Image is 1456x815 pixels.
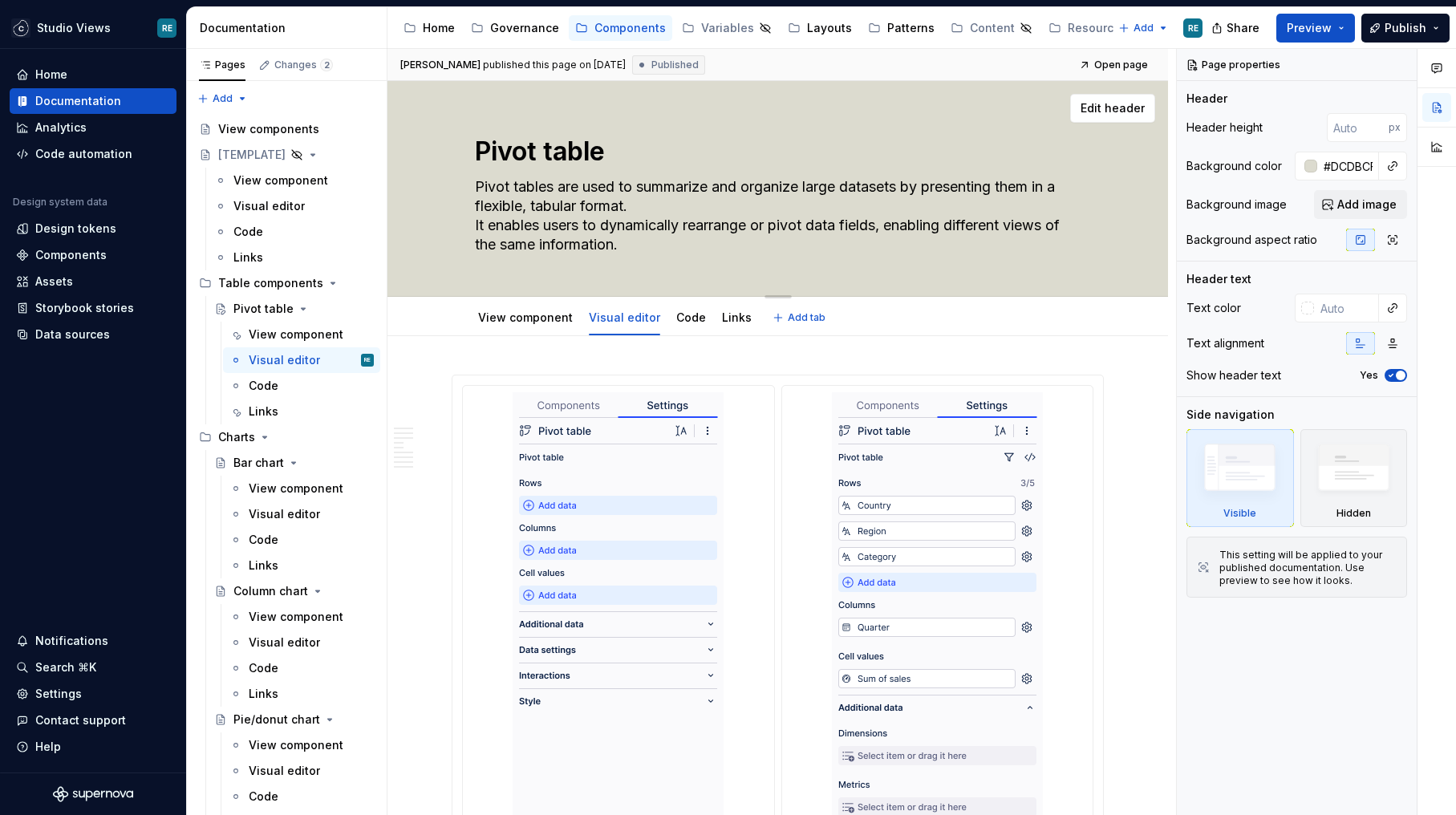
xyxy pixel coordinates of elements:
[208,245,380,270] a: Links
[1113,17,1174,39] button: Add
[35,247,107,263] div: Components
[35,300,134,316] div: Storybook stories
[11,18,30,38] img: f5634f2a-3c0d-4c0b-9dc3-3862a3e014c7.png
[200,20,380,36] div: Documentation
[970,20,1015,36] div: Content
[35,659,96,675] div: Search ⌘K
[223,681,380,707] a: Links
[35,274,73,290] div: Assets
[1068,20,1127,36] div: Resources
[223,527,380,553] a: Code
[193,270,380,296] div: Table components
[10,322,176,347] a: Data sources
[472,174,1078,257] textarea: Pivot tables are used to summarize and organize large datasets by presenting them in a flexible, ...
[208,578,380,604] a: Column chart
[223,347,380,373] a: Visual editorRE
[807,20,852,36] div: Layouts
[483,59,626,71] div: published this page on [DATE]
[208,707,380,732] a: Pie/donut chart
[1385,20,1426,36] span: Publish
[10,628,176,654] button: Notifications
[478,310,573,324] a: View component
[208,296,380,322] a: Pivot table
[589,310,660,324] a: Visual editor
[223,553,380,578] a: Links
[716,300,758,334] div: Links
[1074,54,1155,76] a: Open page
[233,249,263,266] div: Links
[233,712,320,728] div: Pie/donut chart
[722,310,752,324] a: Links
[1186,120,1263,136] div: Header height
[223,732,380,758] a: View component
[862,15,941,41] a: Patterns
[10,655,176,680] button: Search ⌘K
[670,300,712,334] div: Code
[582,300,667,334] div: Visual editor
[1337,197,1397,213] span: Add image
[1186,91,1227,107] div: Header
[1186,367,1281,383] div: Show header text
[249,763,320,779] div: Visual editor
[223,399,380,424] a: Links
[233,198,305,214] div: Visual editor
[472,300,579,334] div: View component
[249,378,278,394] div: Code
[233,455,284,471] div: Bar chart
[249,506,320,522] div: Visual editor
[1186,407,1275,423] div: Side navigation
[223,501,380,527] a: Visual editor
[223,655,380,681] a: Code
[1070,94,1155,123] button: Edit header
[218,275,323,291] div: Table components
[781,15,858,41] a: Layouts
[10,141,176,167] a: Code automation
[569,15,672,41] a: Components
[193,87,253,110] button: Add
[320,59,333,71] span: 2
[1186,232,1317,248] div: Background aspect ratio
[1300,429,1408,527] div: Hidden
[1327,113,1389,142] input: Auto
[490,20,559,36] div: Governance
[223,630,380,655] a: Visual editor
[1186,300,1241,316] div: Text color
[35,739,61,755] div: Help
[249,532,278,548] div: Code
[223,758,380,784] a: Visual editor
[1094,59,1148,71] span: Open page
[233,583,308,599] div: Column chart
[1227,20,1259,36] span: Share
[10,62,176,87] a: Home
[768,306,833,329] button: Add tab
[10,216,176,241] a: Design tokens
[249,558,278,574] div: Links
[249,403,278,420] div: Links
[249,660,278,676] div: Code
[218,121,319,137] div: View components
[1336,507,1371,520] div: Hidden
[10,242,176,268] a: Components
[651,59,699,71] span: Published
[1042,15,1151,41] a: Resources
[35,67,67,83] div: Home
[464,15,566,41] a: Governance
[1186,271,1251,287] div: Header text
[223,373,380,399] a: Code
[35,93,121,109] div: Documentation
[3,10,183,45] button: Studio ViewsRE
[1276,14,1355,43] button: Preview
[1203,14,1270,43] button: Share
[223,476,380,501] a: View component
[675,15,778,41] a: Variables
[10,115,176,140] a: Analytics
[1219,549,1397,587] div: This setting will be applied to your published documentation. Use preview to see how it looks.
[1287,20,1332,36] span: Preview
[249,326,343,343] div: View component
[249,686,278,702] div: Links
[1314,190,1407,219] button: Add image
[218,147,286,163] div: [TEMPLATE]
[1361,14,1450,43] button: Publish
[1317,152,1379,180] input: Auto
[1223,507,1256,520] div: Visible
